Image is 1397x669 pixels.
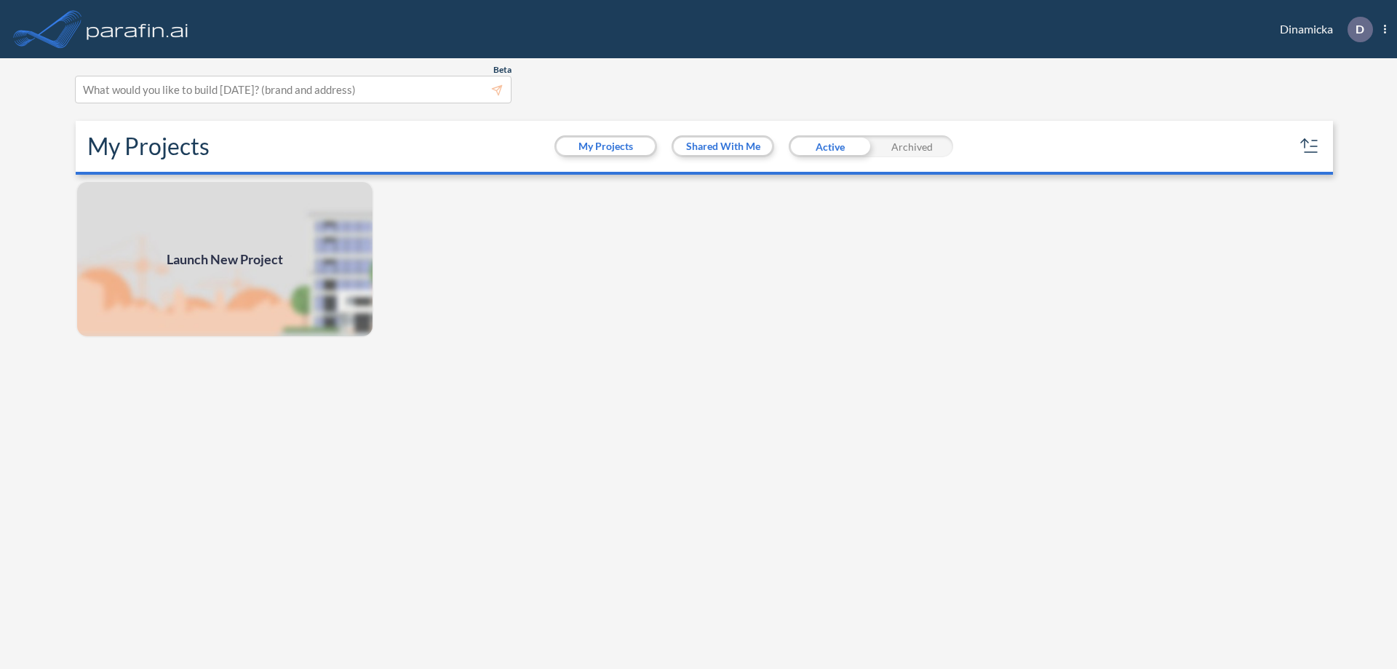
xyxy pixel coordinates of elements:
[1356,23,1364,36] p: D
[76,181,374,338] a: Launch New Project
[167,250,283,269] span: Launch New Project
[87,132,210,160] h2: My Projects
[871,135,953,157] div: Archived
[84,15,191,44] img: logo
[1258,17,1386,42] div: Dinamicka
[76,181,374,338] img: add
[1298,135,1321,158] button: sort
[789,135,871,157] div: Active
[674,138,772,155] button: Shared With Me
[557,138,655,155] button: My Projects
[493,64,512,76] span: Beta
